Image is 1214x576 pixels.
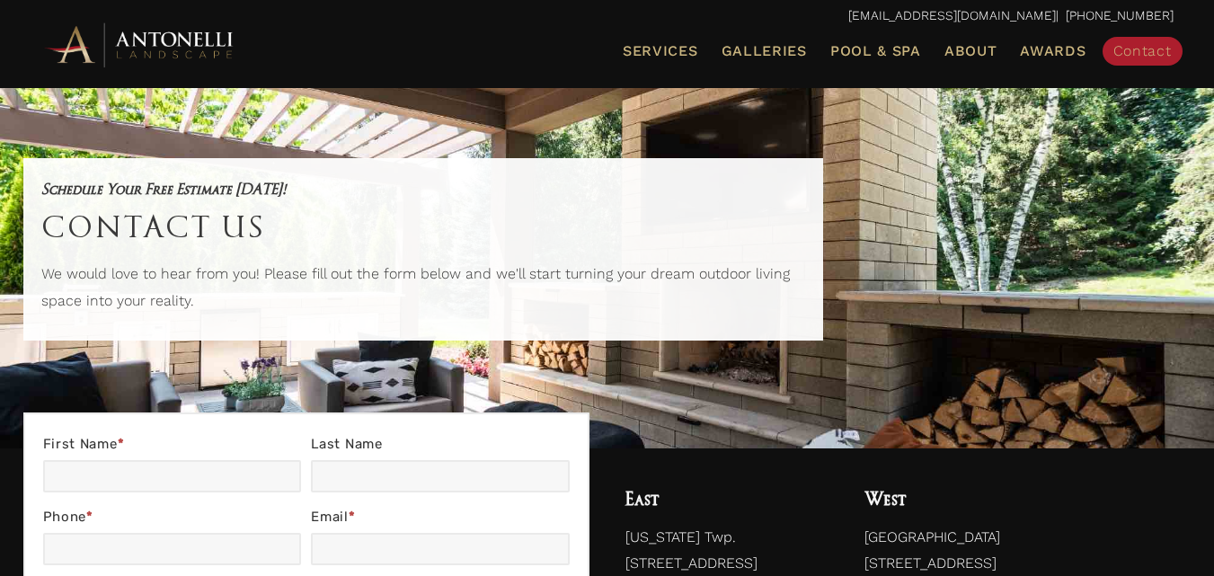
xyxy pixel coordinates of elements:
[1113,42,1172,59] span: Contact
[41,4,1174,28] p: | [PHONE_NUMBER]
[43,505,301,533] label: Phone
[616,40,705,63] a: Services
[623,44,698,58] span: Services
[625,484,829,515] h4: East
[41,261,805,323] p: We would love to hear from you! Please fill out the form below and we'll start turning your dream...
[1103,37,1183,66] a: Contact
[41,176,805,201] h5: Schedule Your Free Estimate [DATE]!
[1020,42,1086,59] span: Awards
[43,432,301,460] label: First Name
[937,40,1005,63] a: About
[311,432,569,460] label: Last Name
[848,8,1056,22] a: [EMAIL_ADDRESS][DOMAIN_NAME]
[944,44,997,58] span: About
[823,40,928,63] a: Pool & Spa
[41,20,239,69] img: Antonelli Horizontal Logo
[722,42,807,59] span: Galleries
[41,201,805,252] h1: Contact Us
[311,505,569,533] label: Email
[1013,40,1093,63] a: Awards
[864,484,1173,515] h4: West
[830,42,921,59] span: Pool & Spa
[714,40,814,63] a: Galleries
